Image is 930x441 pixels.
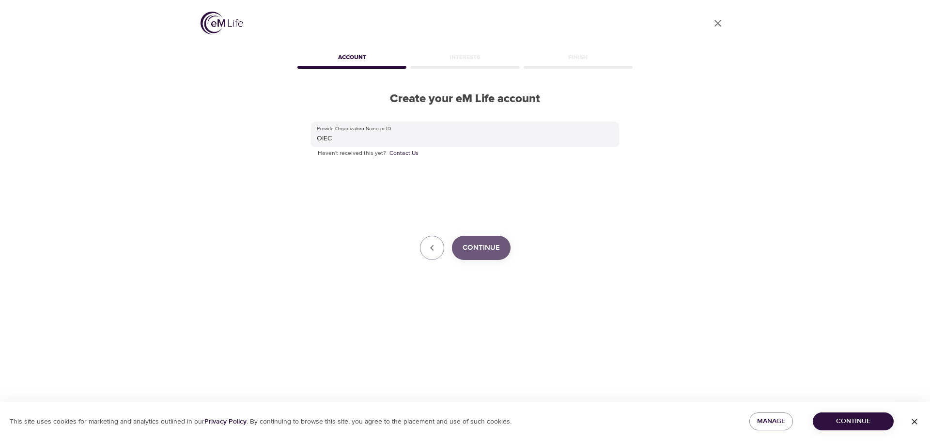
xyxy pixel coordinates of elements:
[749,412,793,430] button: Manage
[389,149,418,158] a: Contact Us
[452,236,511,260] button: Continue
[463,242,500,254] span: Continue
[295,92,635,106] h2: Create your eM Life account
[757,415,785,427] span: Manage
[204,417,247,426] a: Privacy Policy
[706,12,729,35] a: close
[813,412,894,430] button: Continue
[201,12,243,34] img: logo
[821,415,886,427] span: Continue
[318,149,612,158] p: Haven't received this yet?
